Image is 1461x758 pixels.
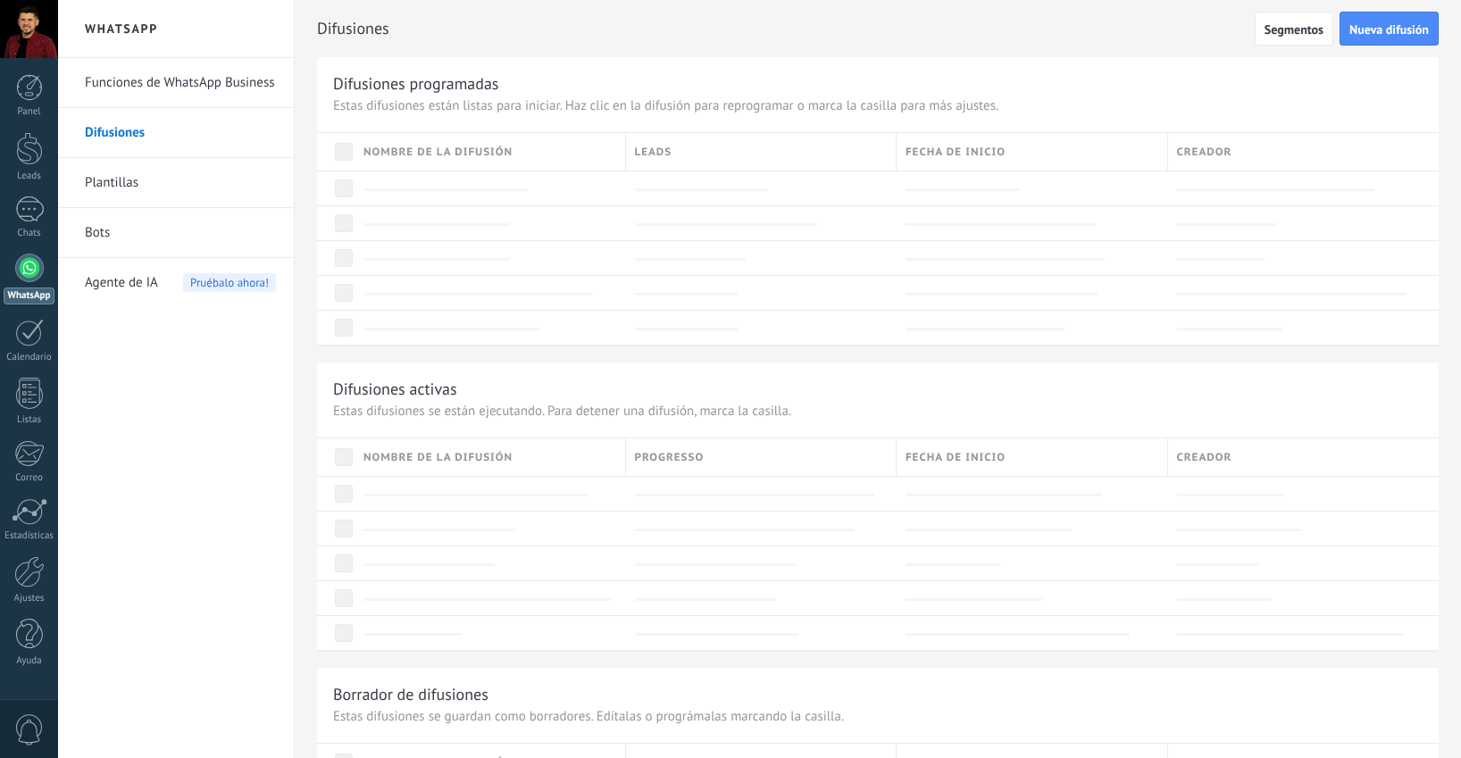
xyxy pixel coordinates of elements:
[333,73,498,94] div: Difusiones programadas
[4,352,55,363] div: Calendario
[4,530,55,542] div: Estadísticas
[4,171,55,182] div: Leads
[58,208,294,258] li: Bots
[1265,23,1323,36] span: Segmentos
[906,144,1006,161] span: Fecha de inicio
[58,158,294,208] li: Plantillas
[1255,12,1333,46] button: Segmentos
[1177,449,1232,466] span: Creador
[85,258,276,308] a: Agente de IA Pruébalo ahora!
[4,287,54,304] div: WhatsApp
[906,449,1006,466] span: Fecha de inicio
[4,106,55,118] div: Panel
[4,472,55,484] div: Correo
[363,449,513,466] span: Nombre de la difusión
[4,414,55,426] div: Listas
[363,144,513,161] span: Nombre de la difusión
[58,58,294,108] li: Funciones de WhatsApp Business
[4,655,55,667] div: Ayuda
[635,144,672,161] span: Leads
[85,108,276,158] a: Difusiones
[183,273,276,292] span: Pruébalo ahora!
[85,158,276,208] a: Plantillas
[1177,144,1232,161] span: Creador
[85,258,158,308] span: Agente de IA
[4,228,55,239] div: Chats
[1340,12,1439,46] button: Nueva difusión
[1349,23,1429,36] span: Nueva difusión
[635,449,705,466] span: Progresso
[333,708,1423,725] p: Estas difusiones se guardan como borradores. Edítalas o prográmalas marcando la casilla.
[58,258,294,307] li: Agente de IA
[4,593,55,604] div: Ajustes
[317,11,1255,46] h2: Difusiones
[333,379,457,399] div: Difusiones activas
[58,108,294,158] li: Difusiones
[85,208,276,258] a: Bots
[333,403,1423,420] p: Estas difusiones se están ejecutando. Para detener una difusión, marca la casilla.
[333,684,488,704] div: Borrador de difusiones
[333,97,1423,114] p: Estas difusiones están listas para iniciar. Haz clic en la difusión para reprogramar o marca la c...
[85,58,276,108] a: Funciones de WhatsApp Business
